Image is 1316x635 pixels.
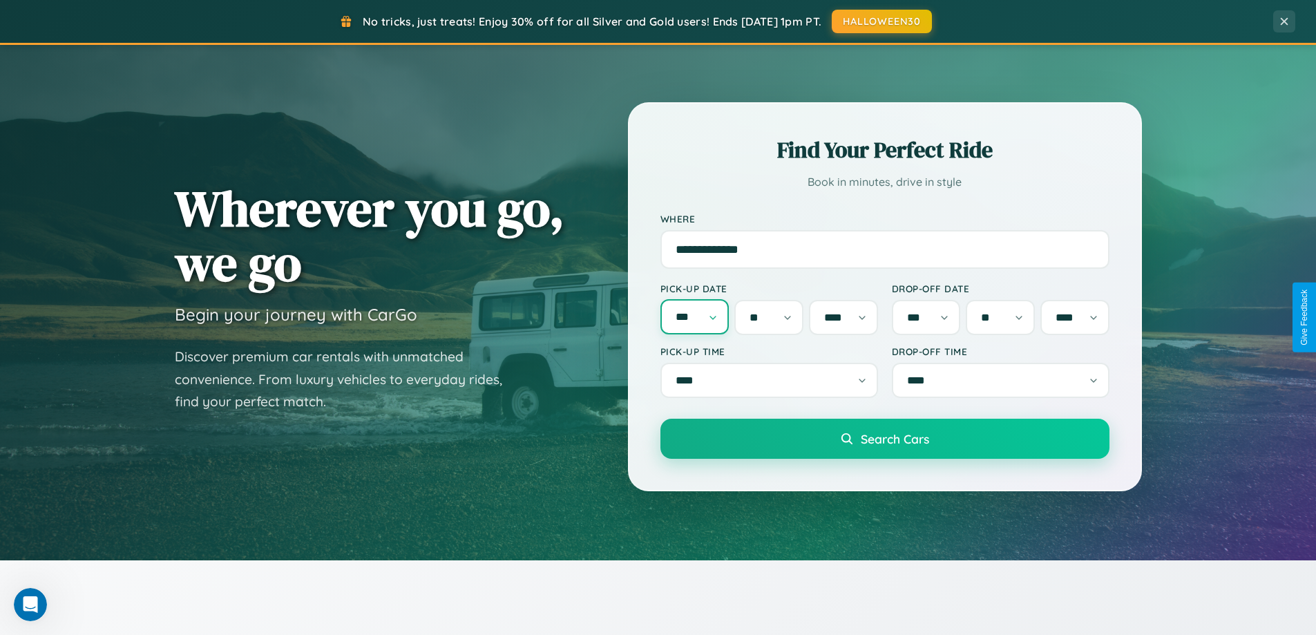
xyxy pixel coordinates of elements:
p: Book in minutes, drive in style [660,172,1109,192]
h1: Wherever you go, we go [175,181,564,290]
iframe: Intercom live chat [14,588,47,621]
label: Drop-off Date [892,283,1109,294]
button: HALLOWEEN30 [832,10,932,33]
label: Drop-off Time [892,345,1109,357]
h2: Find Your Perfect Ride [660,135,1109,165]
label: Where [660,213,1109,225]
div: Give Feedback [1299,290,1309,345]
label: Pick-up Time [660,345,878,357]
h3: Begin your journey with CarGo [175,304,417,325]
p: Discover premium car rentals with unmatched convenience. From luxury vehicles to everyday rides, ... [175,345,520,413]
span: Search Cars [861,431,929,446]
button: Search Cars [660,419,1109,459]
label: Pick-up Date [660,283,878,294]
span: No tricks, just treats! Enjoy 30% off for all Silver and Gold users! Ends [DATE] 1pm PT. [363,15,821,28]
